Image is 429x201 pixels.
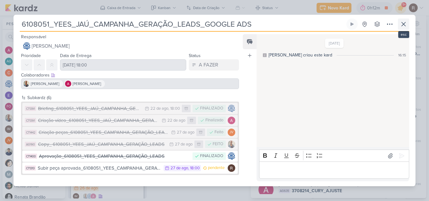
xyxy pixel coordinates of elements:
button: CT1391 Briefing_6108051_YEES_JAÚ_CAMPANHA_GERAÇÃO_LEADS 22 de ago , 18:00 FINALIZADO [22,103,238,114]
div: Subir peça aprovada_6108051_YEES_CAMPANHA_GERAÇÃO_LEADS [38,165,160,172]
div: FInalizado [205,117,223,124]
button: CT1391 Criação vídeo_6108051_YEES_JAÚ_CAMPANHA_GERAÇÃO_LEADS 22 de ago FInalizado [22,115,238,126]
img: Iara Santos [228,140,235,148]
span: [PERSON_NAME] [73,81,101,87]
div: CT1400 [25,154,37,159]
input: Select a date [60,59,186,71]
span: [PERSON_NAME] [32,42,70,50]
div: , 18:00 [168,107,180,111]
div: Ligar relógio [350,22,355,27]
div: FINALIZADO [200,153,223,159]
div: Colaboradores [21,72,239,78]
div: Criação peças_6108051_YEES_CAMPANHA_GERAÇÃO_LEADS [39,129,168,136]
button: CT1442 Criação peças_6108051_YEES_CAMPANHA_GERAÇÃO_LEADS 27 de ago Feito JV [22,127,238,138]
button: AG190 Copy_ 6108051_YEES_JAÚ_CAMPANHA_GERAÇÃO_LEADS 27 de ago FEITO [22,139,238,150]
button: A FAZER [189,59,239,71]
div: Subkardz (6) [27,94,239,101]
div: Briefing_6108051_YEES_JAÚ_CAMPANHA_GERAÇÃO_LEADS [38,105,142,112]
img: Caroline Traven De Andrade [228,105,235,112]
img: Caroline Traven De Andrade [228,152,235,160]
input: Kard Sem Título [20,19,345,30]
img: Rafael Dornelles [228,164,235,172]
div: 27 de ago [175,142,193,146]
div: 16:15 [398,52,406,58]
button: CT1400 Aprovação_6108051_YEES_CAMPANHA_GERAÇÃO_LEADS FINALIZADO [22,151,238,162]
div: esc [398,31,409,38]
span: [PERSON_NAME] [31,81,59,87]
div: 22 de ago [167,119,185,123]
img: Caroline Traven De Andrade [23,42,30,50]
div: Aprovação_6108051_YEES_CAMPANHA_GERAÇÃO_LEADS [39,153,189,160]
p: JV [230,131,233,134]
div: 27 de ago [171,166,188,170]
label: Responsável [21,34,46,40]
div: 27 de ago [177,130,194,135]
div: [PERSON_NAME] criou este kard [269,52,332,58]
div: A FAZER [199,61,218,69]
div: Feito [215,129,223,135]
div: FEITO [213,141,223,147]
div: CT1313 [25,166,36,171]
img: Iara Santos [23,81,30,87]
div: Joney Viana [228,129,235,136]
img: Alessandra Gomes [228,117,235,124]
div: Copy_ 6108051_YEES_JAÚ_CAMPANHA_GERAÇÃO_LEADS [38,141,166,148]
div: CT1391 [25,118,36,123]
button: [PERSON_NAME] [21,40,239,52]
div: Editor editing area: main [259,161,409,179]
div: AG190 [25,142,36,147]
button: CT1313 Subir peça aprovada_6108051_YEES_CAMPANHA_GERAÇÃO_LEADS 27 de ago , 18:00 pendente [22,162,238,174]
div: Editor toolbar [259,150,409,162]
div: Criação vídeo_6108051_YEES_JAÚ_CAMPANHA_GERAÇÃO_LEADS [38,117,159,124]
div: FINALIZADO [200,105,223,112]
label: Prioridade [21,53,41,58]
div: 22 de ago [150,107,168,111]
img: Alessandra Gomes [65,81,71,87]
label: Status [189,53,201,58]
div: CT1391 [25,106,36,111]
div: CT1442 [25,130,37,135]
label: Data de Entrega [60,53,91,58]
div: , 18:00 [188,166,200,170]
